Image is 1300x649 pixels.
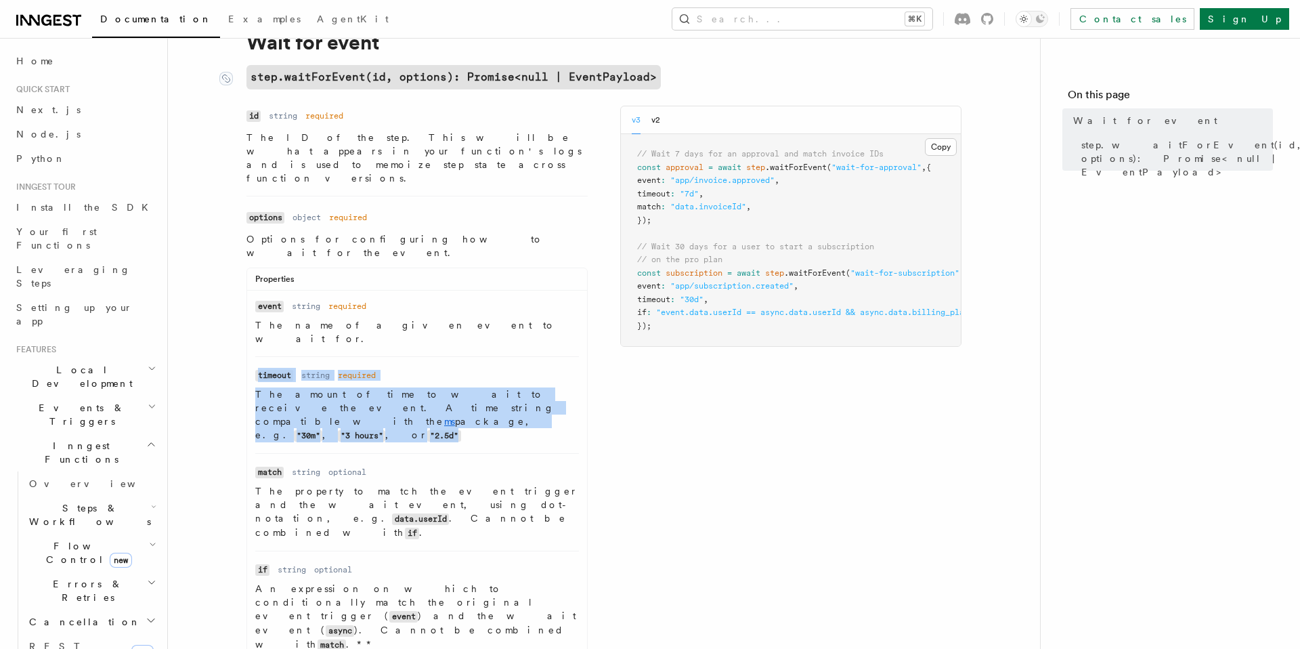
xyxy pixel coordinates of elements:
span: timeout [637,295,670,304]
code: event [255,301,284,312]
span: new [110,553,132,568]
span: if [637,308,647,317]
button: Toggle dark mode [1016,11,1048,27]
span: Steps & Workflows [24,501,151,528]
button: Errors & Retries [24,572,159,610]
span: Overview [29,478,169,489]
span: // Wait 30 days for a user to start a subscription [637,242,874,251]
span: // on the pro plan [637,255,722,264]
span: , [959,268,964,278]
span: step [746,163,765,172]
span: AgentKit [317,14,389,24]
code: "30m" [294,430,322,442]
span: const [637,163,661,172]
span: , [922,163,926,172]
a: Node.js [11,122,159,146]
span: "30d" [680,295,703,304]
dd: string [269,110,297,121]
a: Your first Functions [11,219,159,257]
code: timeout [255,370,293,381]
span: , [703,295,708,304]
code: options [246,212,284,224]
span: Next.js [16,104,81,115]
span: { [926,163,931,172]
span: Local Development [11,363,148,390]
span: Inngest tour [11,182,76,192]
span: step [765,268,784,278]
span: ( [827,163,831,172]
span: // Wait 7 days for an approval and match invoice IDs [637,149,884,159]
span: , [746,202,751,211]
span: }); [637,215,651,225]
dd: required [305,110,343,121]
a: Examples [220,4,309,37]
button: Flow Controlnew [24,534,159,572]
p: The amount of time to wait to receive the event. A time string compatible with the package, e.g. ... [255,388,579,442]
span: Inngest Functions [11,439,146,466]
a: ms [444,416,455,427]
span: const [637,268,661,278]
a: Overview [24,472,159,496]
span: "wait-for-approval" [831,163,922,172]
button: Cancellation [24,610,159,634]
span: "app/invoice.approved" [670,175,775,185]
p: Options for configuring how to wait for the event. [246,232,588,259]
dd: string [292,467,320,478]
a: step.waitForEvent(id, options): Promise<null | EventPayload> [1076,133,1273,184]
dd: string [292,301,320,312]
span: : [661,281,666,291]
span: Errors & Retries [24,577,147,604]
a: AgentKit [309,4,397,37]
a: Leveraging Steps [11,257,159,295]
span: Flow Control [24,539,149,566]
span: Setting up your app [16,302,133,327]
a: Home [11,49,159,73]
span: .waitForEvent [765,163,827,172]
span: Quick start [11,84,70,95]
button: Inngest Functions [11,434,159,472]
span: "data.invoiceId" [670,202,746,211]
span: = [708,163,713,172]
a: step.waitForEvent(id, options): Promise<null | EventPayload> [246,65,661,89]
dd: string [278,564,306,575]
p: The name of a given event to wait for. [255,318,579,346]
span: , [699,189,703,198]
span: Leveraging Steps [16,264,131,289]
span: await [737,268,760,278]
p: The property to match the event trigger and the wait event, using dot-notation, e.g. . Cannot be ... [255,484,579,540]
span: : [647,308,651,317]
span: subscription [666,268,722,278]
span: .waitForEvent [784,268,846,278]
button: Local Development [11,358,159,396]
span: Examples [228,14,301,24]
span: Events & Triggers [11,401,148,428]
span: Wait for event [1073,114,1217,127]
span: Home [16,54,54,68]
button: v2 [651,106,660,134]
code: "3 hours" [338,430,385,442]
span: match [637,202,661,211]
dd: optional [314,564,352,575]
span: : [670,295,675,304]
span: : [670,189,675,198]
span: = [727,268,732,278]
span: approval [666,163,703,172]
span: "wait-for-subscription" [850,268,959,278]
a: Install the SDK [11,195,159,219]
button: Search...⌘K [672,8,932,30]
h1: Wait for event [246,30,788,54]
span: }); [637,321,651,331]
span: "app/subscription.created" [670,281,794,291]
dd: string [301,370,330,381]
span: Node.js [16,129,81,140]
button: Copy [925,138,957,156]
span: Documentation [100,14,212,24]
span: , [775,175,779,185]
span: Python [16,153,66,164]
span: ( [846,268,850,278]
code: async [326,625,354,637]
dd: required [329,212,367,223]
span: Install the SDK [16,202,156,213]
code: if [255,564,269,576]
